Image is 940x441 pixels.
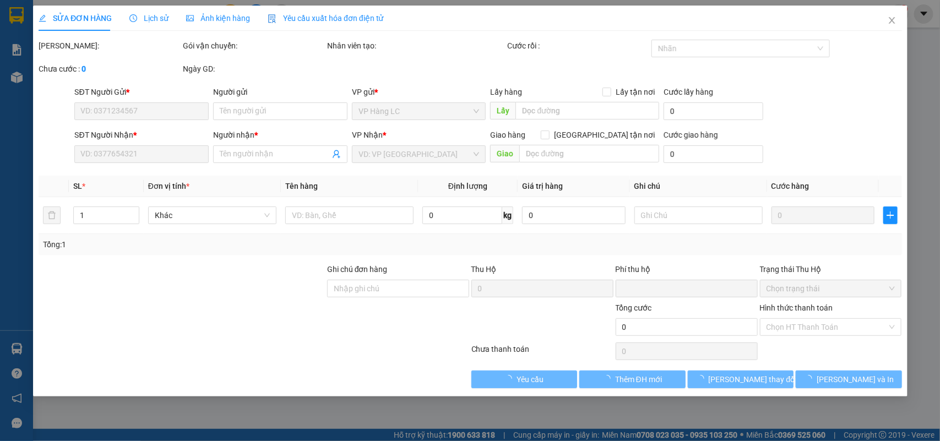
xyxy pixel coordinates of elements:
[615,373,662,385] span: Thêm ĐH mới
[39,63,181,75] div: Chưa cước :
[268,14,276,23] img: icon
[358,103,480,119] span: VP Hàng LC
[213,129,347,141] div: Người nhận
[448,182,487,190] span: Định lượng
[129,14,137,22] span: clock-circle
[471,265,496,274] span: Thu Hộ
[470,343,615,362] div: Chưa thanh toán
[611,86,659,98] span: Lấy tận nơi
[74,86,209,98] div: SĐT Người Gửi
[634,206,762,224] input: Ghi Chú
[39,14,112,23] span: SỬA ĐƠN HÀNG
[43,238,363,251] div: Tổng: 1
[148,182,189,190] span: Đơn vị tính
[771,206,874,224] input: 0
[74,129,209,141] div: SĐT Người Nhận
[213,86,347,98] div: Người gửi
[517,373,544,385] span: Yêu cầu
[129,14,169,23] span: Lịch sử
[687,371,793,388] button: [PERSON_NAME] thay đổi
[664,145,763,163] input: Cước giao hàng
[771,182,809,190] span: Cước hàng
[759,263,901,275] div: Trạng thái Thu Hộ
[186,14,194,22] span: picture
[471,371,577,388] button: Yêu cầu
[579,371,685,388] button: Thêm ĐH mới
[39,14,46,22] span: edit
[327,280,469,297] input: Ghi chú đơn hàng
[664,102,763,120] input: Cước lấy hàng
[39,40,181,52] div: [PERSON_NAME]:
[603,375,615,383] span: loading
[515,102,659,119] input: Dọc đường
[81,64,86,73] b: 0
[629,176,767,197] th: Ghi chú
[268,14,384,23] span: Yêu cầu xuất hóa đơn điện tử
[327,265,388,274] label: Ghi chú đơn hàng
[766,280,895,297] span: Chọn trạng thái
[876,6,907,36] button: Close
[327,40,505,52] div: Nhân viên tạo:
[490,145,519,162] span: Giao
[805,375,817,383] span: loading
[352,130,383,139] span: VP Nhận
[664,130,718,139] label: Cước giao hàng
[615,263,757,280] div: Phí thu hộ
[615,303,651,312] span: Tổng cước
[519,145,659,162] input: Dọc đường
[285,182,318,190] span: Tên hàng
[490,102,515,119] span: Lấy
[817,373,894,385] span: [PERSON_NAME] và In
[332,150,341,159] span: user-add
[183,63,325,75] div: Ngày GD:
[502,206,513,224] span: kg
[285,206,414,224] input: VD: Bàn, Ghế
[708,373,796,385] span: [PERSON_NAME] thay đổi
[490,130,525,139] span: Giao hàng
[522,182,563,190] span: Giá trị hàng
[352,86,486,98] div: VP gửi
[43,206,61,224] button: delete
[550,129,659,141] span: [GEOGRAPHIC_DATA] tận nơi
[796,371,901,388] button: [PERSON_NAME] và In
[696,375,708,383] span: loading
[490,88,522,96] span: Lấy hàng
[883,206,897,224] button: plus
[507,40,649,52] div: Cước rồi :
[887,16,896,25] span: close
[186,14,250,23] span: Ảnh kiện hàng
[155,207,270,224] span: Khác
[183,40,325,52] div: Gói vận chuyển:
[504,375,517,383] span: loading
[73,182,82,190] span: SL
[759,303,833,312] label: Hình thức thanh toán
[664,88,713,96] label: Cước lấy hàng
[884,211,896,220] span: plus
